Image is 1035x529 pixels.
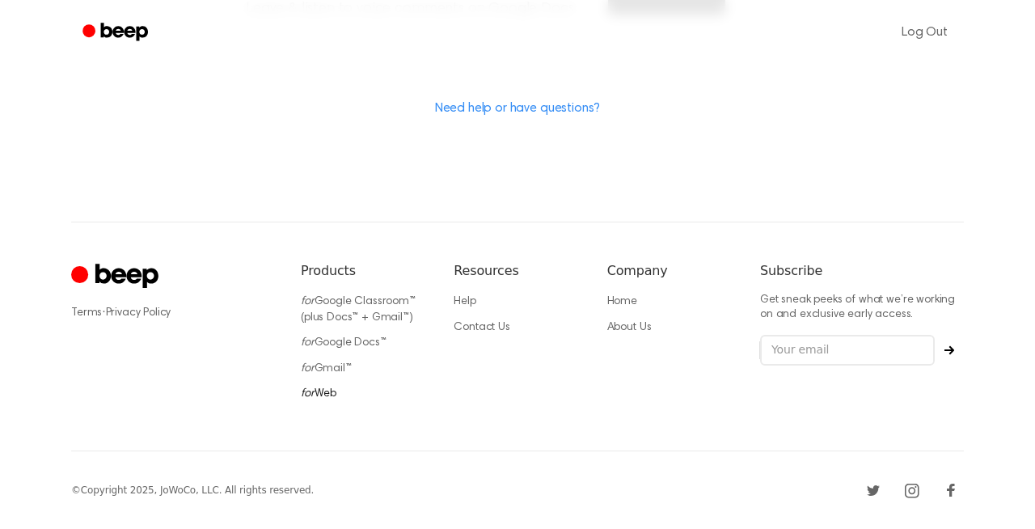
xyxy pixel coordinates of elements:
i: for [301,296,315,307]
a: Instagram [899,477,925,503]
a: Help [454,296,475,307]
a: Cruip [71,261,163,293]
input: Your email [760,335,935,366]
div: © Copyright 2025, JoWoCo, LLC. All rights reserved. [71,483,314,497]
a: forWeb [301,388,336,400]
a: forGoogle Docs™ [301,337,387,349]
a: Contact Us [454,322,509,333]
button: Subscribe [935,345,964,355]
h6: Resources [454,261,581,281]
a: forGoogle Classroom™ (plus Docs™ + Gmail™) [301,296,416,324]
a: Home [607,296,637,307]
a: Twitter [860,477,886,503]
a: About Us [607,322,652,333]
a: Privacy Policy [106,307,171,319]
a: forGmail™ [301,363,352,375]
a: Log Out [885,13,964,52]
a: Facebook [938,477,964,503]
i: for [301,337,315,349]
a: Terms [71,307,102,319]
h6: Products [301,261,428,281]
a: Beep [71,17,163,49]
a: Need help or have questions? [435,102,601,115]
h6: Subscribe [760,261,964,281]
p: Get sneak peeks of what we’re working on and exclusive early access. [760,294,964,322]
h6: Company [607,261,734,281]
i: for [301,388,315,400]
div: · [71,305,275,321]
i: for [301,363,315,375]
